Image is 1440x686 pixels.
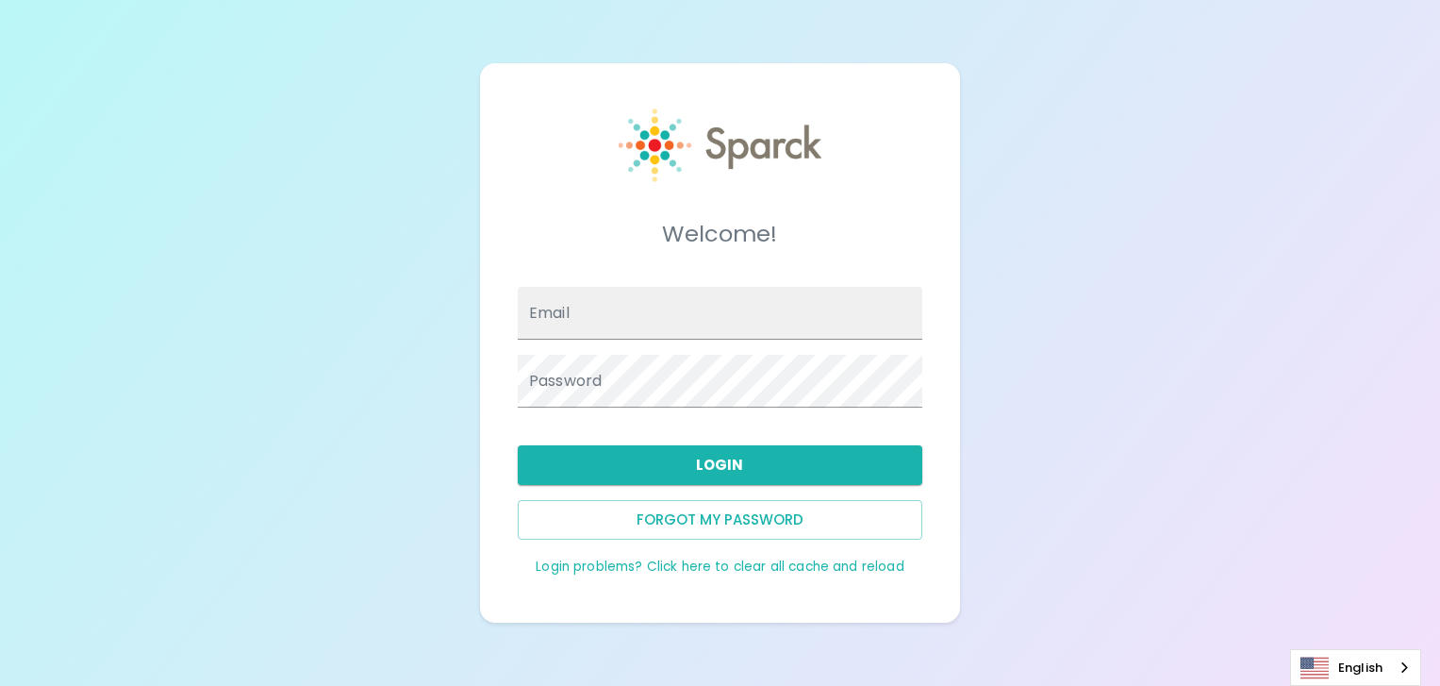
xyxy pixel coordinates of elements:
a: English [1291,650,1420,685]
img: Sparck logo [619,109,820,182]
a: Login problems? Click here to clear all cache and reload [536,558,903,576]
div: Language [1290,649,1421,686]
button: Login [518,445,922,485]
button: Forgot my password [518,500,922,540]
aside: Language selected: English [1290,649,1421,686]
h5: Welcome! [518,219,922,249]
